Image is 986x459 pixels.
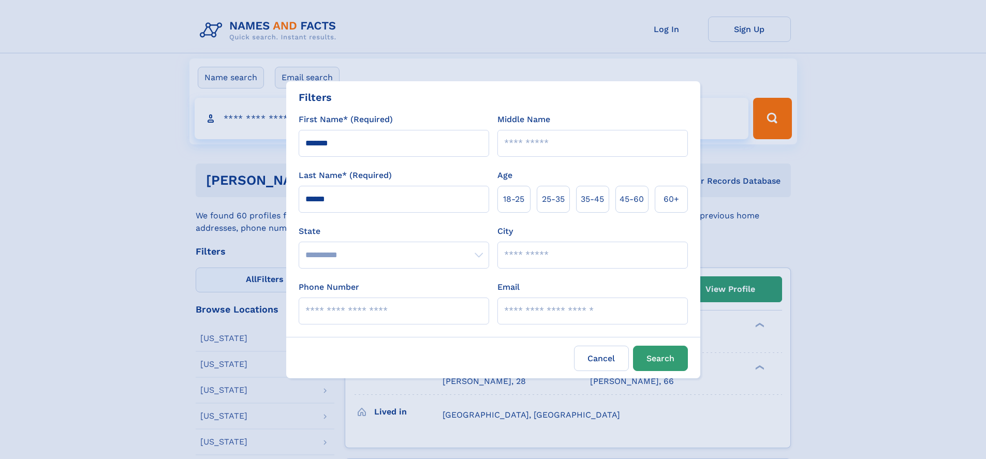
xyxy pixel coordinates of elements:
[299,113,393,126] label: First Name* (Required)
[299,281,359,293] label: Phone Number
[574,346,629,371] label: Cancel
[299,90,332,105] div: Filters
[581,193,604,205] span: 35‑45
[497,113,550,126] label: Middle Name
[633,346,688,371] button: Search
[299,169,392,182] label: Last Name* (Required)
[497,281,520,293] label: Email
[299,225,489,238] label: State
[497,169,512,182] label: Age
[620,193,644,205] span: 45‑60
[497,225,513,238] label: City
[503,193,524,205] span: 18‑25
[664,193,679,205] span: 60+
[542,193,565,205] span: 25‑35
